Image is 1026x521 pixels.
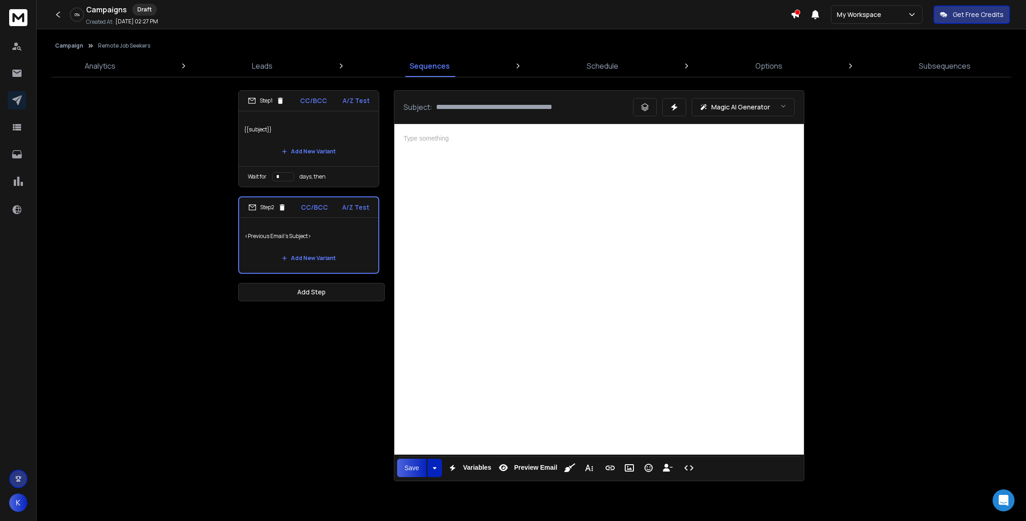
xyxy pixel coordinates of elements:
[301,203,328,212] p: CC/BCC
[561,459,578,477] button: Clean HTML
[692,98,795,116] button: Magic AI Generator
[75,12,80,17] p: 0 %
[238,196,379,274] li: Step2CC/BCCA/Z Test<Previous Email's Subject>Add New Variant
[512,464,559,472] span: Preview Email
[300,96,327,105] p: CC/BCC
[86,18,114,26] p: Created At:
[252,60,273,71] p: Leads
[601,459,619,477] button: Insert Link (⌘K)
[245,223,373,249] p: <Previous Email's Subject>
[79,55,121,77] a: Analytics
[246,55,278,77] a: Leads
[993,489,1015,511] div: Open Intercom Messenger
[300,173,326,180] p: days, then
[711,103,770,112] p: Magic AI Generator
[444,459,493,477] button: Variables
[238,283,385,301] button: Add Step
[55,42,83,49] button: Campaign
[680,459,698,477] button: Code View
[238,90,379,187] li: Step1CC/BCCA/Z Test{{subject}}Add New VariantWait fordays, then
[9,494,27,512] button: K
[640,459,657,477] button: Emoticons
[86,4,127,15] h1: Campaigns
[248,173,267,180] p: Wait for
[397,459,426,477] button: Save
[274,142,343,161] button: Add New Variant
[953,10,1004,19] p: Get Free Credits
[461,464,493,472] span: Variables
[343,96,370,105] p: A/Z Test
[621,459,638,477] button: Insert Image (⌘P)
[404,55,455,77] a: Sequences
[755,60,782,71] p: Options
[132,4,157,16] div: Draft
[98,42,150,49] p: Remote Job Seekers
[580,459,598,477] button: More Text
[587,60,618,71] p: Schedule
[244,117,373,142] p: {{subject}}
[659,459,677,477] button: Insert Unsubscribe Link
[913,55,976,77] a: Subsequences
[495,459,559,477] button: Preview Email
[837,10,885,19] p: My Workspace
[248,97,284,105] div: Step 1
[248,203,286,212] div: Step 2
[750,55,788,77] a: Options
[115,18,158,25] p: [DATE] 02:27 PM
[919,60,971,71] p: Subsequences
[933,5,1010,24] button: Get Free Credits
[409,60,450,71] p: Sequences
[581,55,624,77] a: Schedule
[85,60,115,71] p: Analytics
[342,203,369,212] p: A/Z Test
[404,102,432,113] p: Subject:
[274,249,343,267] button: Add New Variant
